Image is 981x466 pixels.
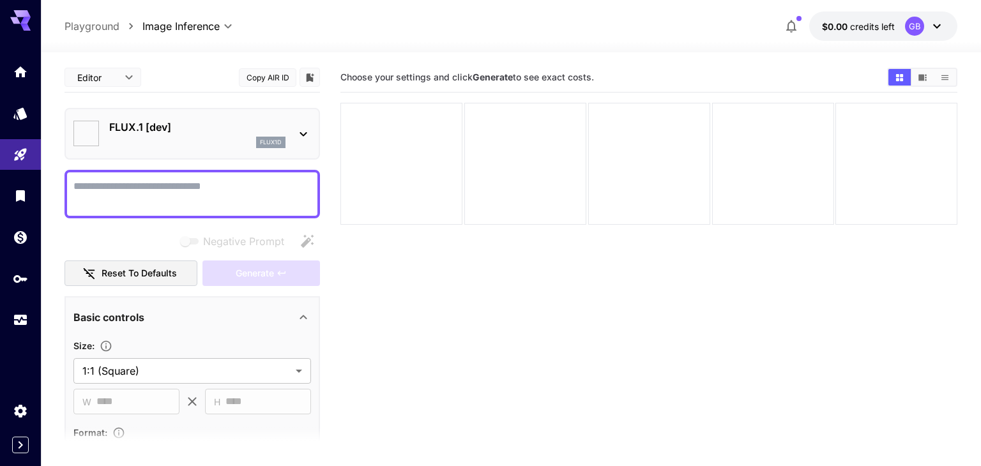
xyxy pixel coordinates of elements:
[13,403,28,419] div: Settings
[911,69,934,86] button: Show media in video view
[13,229,28,245] div: Wallet
[65,260,197,287] button: Reset to defaults
[73,310,144,325] p: Basic controls
[214,395,220,409] span: H
[934,69,956,86] button: Show media in list view
[822,21,850,32] span: $0.00
[473,71,513,82] b: Generate
[178,233,294,249] span: Negative prompts are not compatible with the selected model.
[340,71,594,82] span: Choose your settings and click to see exact costs.
[13,147,28,163] div: Playground
[13,64,28,80] div: Home
[73,302,311,333] div: Basic controls
[809,11,957,41] button: $0.00GB
[850,21,895,32] span: credits left
[73,114,311,153] div: FLUX.1 [dev]flux1d
[13,271,28,287] div: API Keys
[95,340,118,352] button: Adjust the dimensions of the generated image by specifying its width and height in pixels, or sel...
[13,312,28,328] div: Usage
[65,19,142,34] nav: breadcrumb
[109,119,285,135] p: FLUX.1 [dev]
[203,234,284,249] span: Negative Prompt
[82,395,91,409] span: W
[73,340,95,351] span: Size :
[13,105,28,121] div: Models
[65,19,119,34] a: Playground
[142,19,220,34] span: Image Inference
[13,188,28,204] div: Library
[888,69,911,86] button: Show media in grid view
[905,17,924,36] div: GB
[77,71,117,84] span: Editor
[12,437,29,453] button: Expand sidebar
[239,68,296,87] button: Copy AIR ID
[260,138,282,147] p: flux1d
[304,70,316,85] button: Add to library
[887,68,957,87] div: Show media in grid viewShow media in video viewShow media in list view
[82,363,291,379] span: 1:1 (Square)
[822,20,895,33] div: $0.00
